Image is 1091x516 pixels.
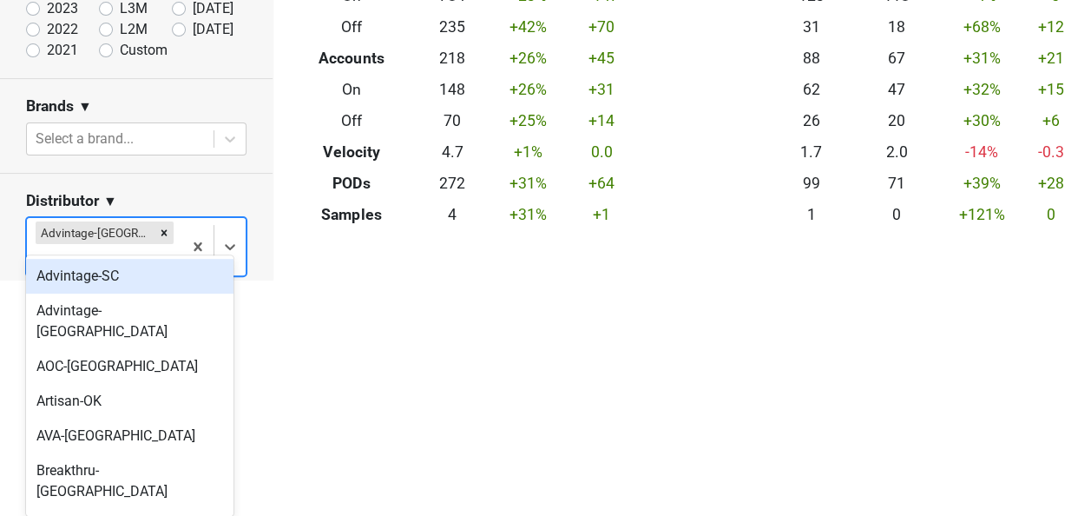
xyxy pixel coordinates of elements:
td: 67 [854,43,939,75]
td: 4.7 [417,136,488,168]
td: 2.0 [854,136,939,168]
td: 235 [417,12,488,43]
th: Off [286,12,417,43]
label: 2022 [47,19,78,40]
td: 70 [417,105,488,136]
td: +32 % [939,75,1024,106]
th: Accounts [286,43,417,75]
td: +31 [568,75,635,106]
th: Brand Depletions YTD : [562,274,972,305]
td: +30 % [939,105,1024,136]
td: 20 [854,105,939,136]
td: 0 [854,199,939,230]
td: 0.0 [568,136,635,168]
td: 148 [417,75,488,106]
th: PODs [286,168,417,199]
td: 1.7 [769,136,854,168]
td: +39 % [939,168,1024,199]
h3: Distributor [26,192,99,210]
td: +64 [568,168,635,199]
div: Remove Advintage-NC [154,222,174,244]
th: Velocity [286,136,417,168]
td: +26 % [488,43,568,75]
div: AOC-[GEOGRAPHIC_DATA] [26,349,233,384]
label: Custom [120,40,168,61]
td: +1 [568,199,635,230]
td: +21 [1024,43,1078,75]
td: +25 % [488,105,568,136]
td: +31 % [488,168,568,199]
td: 71 [854,168,939,199]
div: Artisan-OK [26,384,233,419]
td: +28 [1024,168,1078,199]
div: AVA-[GEOGRAPHIC_DATA] [26,419,233,453]
td: +26 % [488,75,568,106]
td: 1 [769,199,854,230]
td: +14 [568,105,635,136]
td: 18 [854,12,939,43]
td: 31 [769,12,854,43]
td: 4 [417,199,488,230]
td: +70 [568,12,635,43]
td: 62 [769,75,854,106]
div: Advintage-[GEOGRAPHIC_DATA] [36,222,154,244]
td: +121 % [939,199,1024,230]
td: 99 [769,168,854,199]
td: -14 % [939,136,1024,168]
td: +6 [1024,105,1078,136]
td: +68 % [939,12,1024,43]
div: Advintage-[GEOGRAPHIC_DATA] [26,294,233,349]
td: +31 % [488,199,568,230]
td: 272 [417,168,488,199]
td: +45 [568,43,635,75]
div: Breakthru-[GEOGRAPHIC_DATA] [26,453,233,509]
div: Advintage-SC [26,259,233,294]
span: ▼ [103,191,117,212]
td: 47 [854,75,939,106]
label: L2M [120,19,148,40]
td: +12 [1024,12,1078,43]
span: ▼ [78,96,92,117]
td: 218 [417,43,488,75]
td: +15 [1024,75,1078,106]
td: 88 [769,43,854,75]
img: filter [286,278,314,306]
label: 2021 [47,40,78,61]
th: Samples [286,199,417,230]
td: +31 % [939,43,1024,75]
td: 26 [769,105,854,136]
label: [DATE] [193,19,233,40]
th: On [286,75,417,106]
td: +1 % [488,136,568,168]
h3: Brands [26,97,74,116]
td: +42 % [488,12,568,43]
td: 0 [1024,199,1078,230]
th: Off [286,105,417,136]
td: -0.3 [1024,136,1078,168]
